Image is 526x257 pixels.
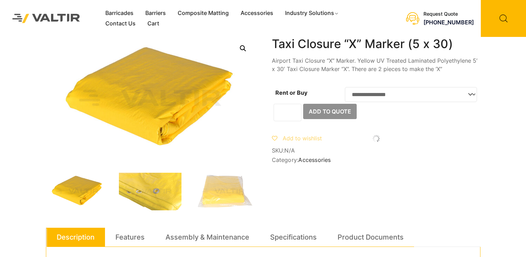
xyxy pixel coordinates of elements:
[338,228,404,247] a: Product Documents
[115,228,145,247] a: Features
[270,228,317,247] a: Specifications
[165,228,249,247] a: Assembly & Maintenance
[303,104,357,119] button: Add to Quote
[192,173,254,210] img: Taxi_Marker_2.jpg
[284,147,295,154] span: N/A
[423,11,474,17] div: Request Quote
[274,104,301,121] input: Product quantity
[99,18,141,29] a: Contact Us
[275,89,307,96] label: Rent or Buy
[279,8,345,18] a: Industry Solutions
[99,8,139,18] a: Barricades
[119,173,181,210] img: Taxi_Marker_4.jpg
[139,8,172,18] a: Barriers
[172,8,235,18] a: Composite Matting
[141,18,165,29] a: Cart
[57,228,95,247] a: Description
[235,8,279,18] a: Accessories
[46,173,108,210] img: Taxi_Marker_3Q.jpg
[272,56,480,73] p: Airport Taxi Closure “X” Marker. Yellow UV Treated Laminated Polyethylene 5′ x 30′ Taxi Closure M...
[5,7,87,30] img: Valtir Rentals
[272,147,480,154] span: SKU:
[423,19,474,26] a: [PHONE_NUMBER]
[272,157,480,163] span: Category:
[298,156,331,163] a: Accessories
[272,37,480,51] h1: Taxi Closure “X” Marker (5 x 30)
